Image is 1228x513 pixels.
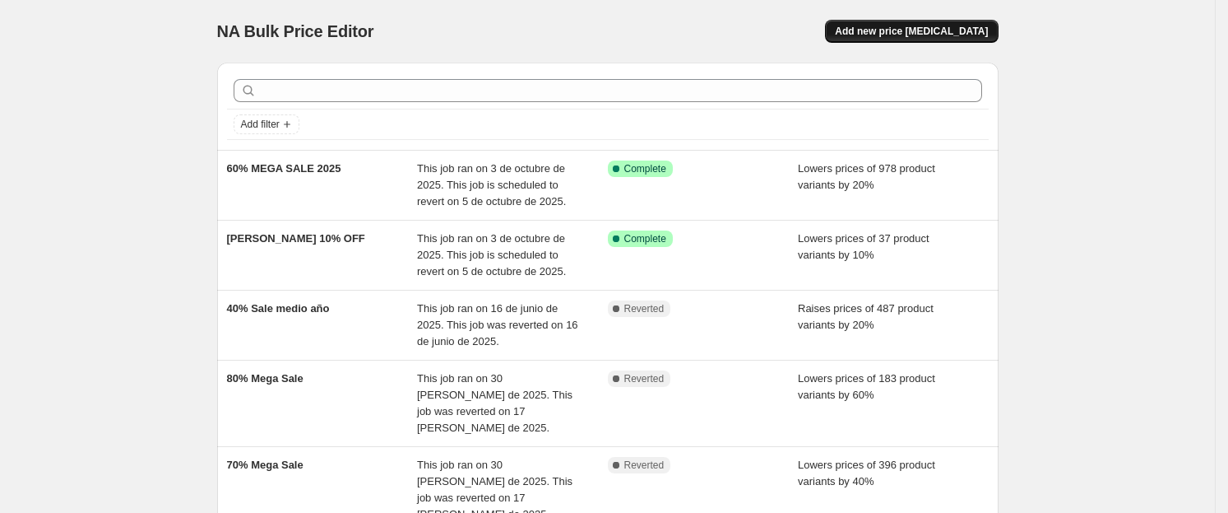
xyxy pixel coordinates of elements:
[835,25,988,38] span: Add new price [MEDICAL_DATA]
[624,162,666,175] span: Complete
[624,372,665,385] span: Reverted
[624,459,665,472] span: Reverted
[417,162,566,208] span: This job ran on 3 de octubre de 2025. This job is scheduled to revert on 5 de octubre de 2025.
[417,232,566,277] span: This job ran on 3 de octubre de 2025. This job is scheduled to revert on 5 de octubre de 2025.
[227,232,365,245] span: [PERSON_NAME] 10% OFF
[234,114,299,134] button: Add filter
[798,459,935,487] span: Lowers prices of 396 product variants by 40%
[624,302,665,315] span: Reverted
[798,302,934,331] span: Raises prices of 487 product variants by 20%
[417,372,572,434] span: This job ran on 30 [PERSON_NAME] de 2025. This job was reverted on 17 [PERSON_NAME] de 2025.
[227,302,330,315] span: 40% Sale medio año
[798,232,929,261] span: Lowers prices of 37 product variants by 10%
[241,118,280,131] span: Add filter
[227,459,304,471] span: 70% Mega Sale
[227,162,341,175] span: 60% MEGA SALE 2025
[798,372,935,401] span: Lowers prices of 183 product variants by 60%
[798,162,935,191] span: Lowers prices of 978 product variants by 20%
[624,232,666,245] span: Complete
[227,372,304,385] span: 80% Mega Sale
[217,22,374,40] span: NA Bulk Price Editor
[417,302,578,347] span: This job ran on 16 de junio de 2025. This job was reverted on 16 de junio de 2025.
[825,20,998,43] button: Add new price [MEDICAL_DATA]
